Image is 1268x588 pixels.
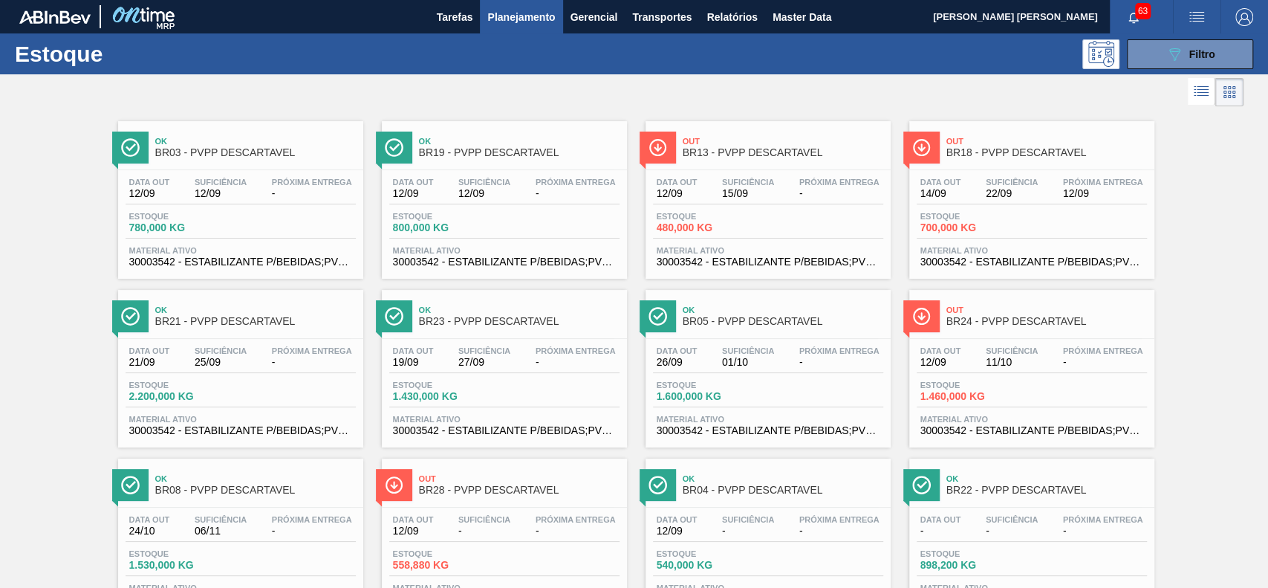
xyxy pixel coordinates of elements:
span: Suficiência [195,178,247,187]
span: 12/09 [458,188,510,199]
span: Material ativo [920,246,1143,255]
a: ÍconeOkBR23 - PVPP DESCARTAVELData out19/09Suficiência27/09Próxima Entrega-Estoque1.430,000 KGMat... [371,279,634,448]
span: Data out [393,178,434,187]
a: ÍconeOkBR19 - PVPP DESCARTAVELData out12/09Suficiência12/09Próxima Entrega-Estoque800,000 KGMater... [371,110,634,279]
span: Material ativo [920,415,1143,424]
a: ÍconeOutBR18 - PVPP DESCARTAVELData out14/09Suficiência22/09Próxima Entrega12/09Estoque700,000 KG... [898,110,1162,279]
button: Filtro [1127,39,1253,69]
span: 30003542 - ESTABILIZANTE P/BEBIDAS;PVPP [393,425,616,436]
span: Data out [657,178,698,187]
span: - [272,526,352,537]
span: BR13 - PVPP DESCARTAVEL [683,147,883,158]
span: Estoque [920,212,1024,221]
span: BR18 - PVPP DESCARTAVEL [946,147,1147,158]
span: - [536,526,616,537]
span: 480,000 KG [657,222,761,233]
span: 1.530,000 KG [129,560,233,571]
img: Ícone [648,138,667,157]
span: - [536,357,616,368]
span: 800,000 KG [393,222,497,233]
span: 1.460,000 KG [920,391,1024,402]
span: Estoque [129,212,233,221]
span: Estoque [129,381,233,390]
span: BR05 - PVPP DESCARTAVEL [683,316,883,327]
span: 30003542 - ESTABILIZANTE P/BEBIDAS;PVPP [657,256,880,268]
span: - [799,188,880,199]
span: Próxima Entrega [536,515,616,524]
span: - [920,526,961,537]
span: - [272,188,352,199]
img: Ícone [912,476,931,494]
span: 30003542 - ESTABILIZANTE P/BEBIDAS;PVPP [129,425,352,436]
span: Estoque [393,212,497,221]
span: Ok [155,474,356,483]
span: 15/09 [722,188,774,199]
div: Visão em Lista [1188,78,1215,106]
img: Ícone [121,307,140,326]
span: Suficiência [458,178,510,187]
span: Tarefas [437,8,473,26]
span: Ok [155,137,356,146]
span: 12/09 [657,526,698,537]
span: Material ativo [657,246,880,255]
span: Estoque [393,549,497,558]
span: 700,000 KG [920,222,1024,233]
img: Ícone [121,476,140,494]
span: 12/09 [195,188,247,199]
span: Próxima Entrega [272,178,352,187]
span: 14/09 [920,188,961,199]
span: Suficiência [458,346,510,355]
span: Próxima Entrega [1063,178,1143,187]
span: 30003542 - ESTABILIZANTE P/BEBIDAS;PVPP [393,256,616,268]
span: Data out [393,346,434,355]
span: Data out [920,346,961,355]
span: BR19 - PVPP DESCARTAVEL [419,147,620,158]
a: ÍconeOkBR03 - PVPP DESCARTAVELData out12/09Suficiência12/09Próxima Entrega-Estoque780,000 KGMater... [107,110,371,279]
span: Data out [920,178,961,187]
img: Ícone [648,307,667,326]
span: 27/09 [458,357,510,368]
span: Master Data [773,8,831,26]
span: Estoque [920,549,1024,558]
div: Visão em Cards [1215,78,1243,106]
a: ÍconeOutBR24 - PVPP DESCARTAVELData out12/09Suficiência11/10Próxima Entrega-Estoque1.460,000 KGMa... [898,279,1162,448]
span: BR08 - PVPP DESCARTAVEL [155,485,356,496]
span: Material ativo [657,415,880,424]
span: Próxima Entrega [799,515,880,524]
span: Transportes [632,8,692,26]
span: Suficiência [986,178,1038,187]
span: Suficiência [986,346,1038,355]
span: 01/10 [722,357,774,368]
span: Próxima Entrega [272,515,352,524]
span: 11/10 [986,357,1038,368]
h1: Estoque [15,45,233,62]
img: Ícone [912,138,931,157]
span: - [458,526,510,537]
span: Data out [657,346,698,355]
span: Ok [419,137,620,146]
img: Ícone [912,307,931,326]
span: 30003542 - ESTABILIZANTE P/BEBIDAS;PVPP [920,256,1143,268]
span: BR03 - PVPP DESCARTAVEL [155,147,356,158]
img: Ícone [385,138,403,157]
span: 22/09 [986,188,1038,199]
span: BR04 - PVPP DESCARTAVEL [683,485,883,496]
span: BR24 - PVPP DESCARTAVEL [946,316,1147,327]
span: Próxima Entrega [1063,346,1143,355]
span: Próxima Entrega [272,346,352,355]
span: BR23 - PVPP DESCARTAVEL [419,316,620,327]
span: 26/09 [657,357,698,368]
a: ÍconeOkBR05 - PVPP DESCARTAVELData out26/09Suficiência01/10Próxima Entrega-Estoque1.600,000 KGMat... [634,279,898,448]
a: ÍconeOutBR13 - PVPP DESCARTAVELData out12/09Suficiência15/09Próxima Entrega-Estoque480,000 KGMate... [634,110,898,279]
span: 19/09 [393,357,434,368]
span: Ok [683,306,883,314]
span: Ok [155,306,356,314]
span: Material ativo [129,246,352,255]
img: TNhmsLtSVTkK8tSr43FrP2fwEKptu5GPRR3wAAAABJRU5ErkJggg== [19,10,91,24]
span: Ok [419,306,620,314]
img: Ícone [121,138,140,157]
span: Material ativo [393,415,616,424]
span: 12/09 [393,188,434,199]
span: 12/09 [920,357,961,368]
span: Próxima Entrega [1063,515,1143,524]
